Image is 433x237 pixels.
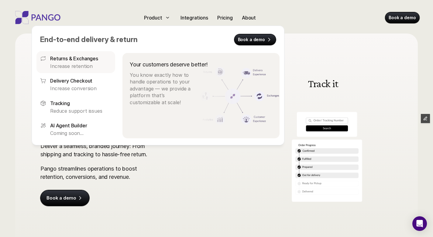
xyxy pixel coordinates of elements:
p: Tracking [50,99,70,107]
p: Increase retention [50,63,112,69]
p: Reduce support issues [50,107,112,114]
p: Pricing [217,14,233,21]
p: Integrations [180,14,208,21]
a: Delivery CheckoutIncrease conversion [36,73,115,95]
a: Pricing [215,13,235,23]
a: Book a demo [385,12,419,23]
p: About [242,14,256,21]
p: Increase conversion [50,85,112,92]
p: Book a demo [389,15,416,21]
div: Open Intercom Messenger [412,216,427,231]
p: Delivery Checkout [50,77,92,84]
p: Your customers deserve better! [130,60,208,69]
p: AI Agent Builder [50,122,87,129]
a: Book a demo [234,34,276,45]
span: End-to-end [40,35,80,44]
img: A branded tracking portal for e-commerce companies, search order ID to track the entire product j... [254,64,393,205]
p: Book a demo [46,195,76,201]
a: Returns & ExchangesIncrease retention [36,51,115,73]
a: About [239,13,258,23]
button: Next [378,130,387,140]
p: Returns & Exchanges [50,55,98,62]
p: Deliver a seamless, branded journey: From shipping and tracking to hassle-free return. [40,142,153,158]
span: delivery [81,35,108,44]
p: Product [144,14,162,21]
a: TrackingReduce support issues [36,96,115,118]
p: Coming soon... [50,130,112,136]
span: return [116,35,138,44]
a: Book a demo [40,190,89,206]
button: Edit Framer Content [421,114,430,123]
p: Pango streamlines operations to boost retention, conversions, and revenue. [40,164,153,181]
span: & [110,35,115,44]
p: You know exactly how to handle operations to your advantage — we provide a platform that’s custom... [130,72,195,106]
img: Next Arrow [378,130,387,140]
h3: Track it [266,78,381,89]
p: Book a demo [238,37,265,43]
a: Integrations [178,13,211,23]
